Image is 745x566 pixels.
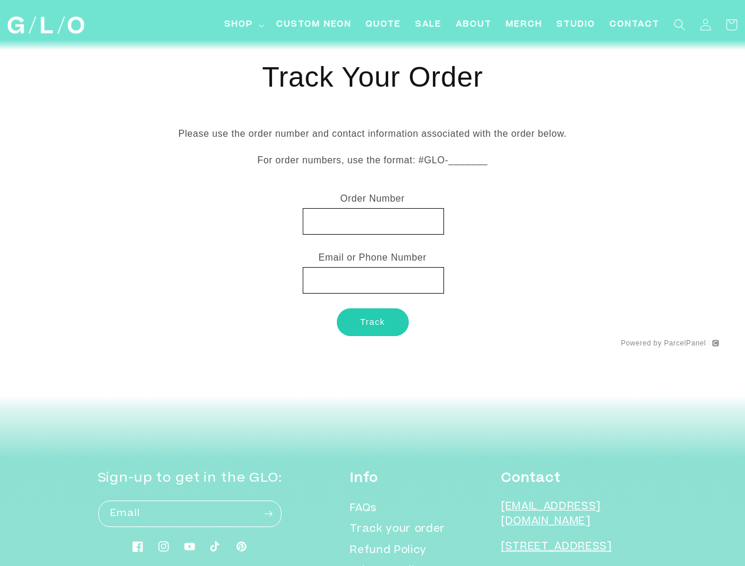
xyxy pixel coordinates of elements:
span: Merch [506,19,542,31]
span: About [456,19,492,31]
a: Powered by ParcelPanel [621,338,706,348]
span: Order Number [340,193,405,203]
span: Shop [224,19,253,31]
p: [EMAIL_ADDRESS][DOMAIN_NAME] [501,500,648,530]
span: Custom Neon [276,19,352,31]
iframe: Chat Widget [686,509,745,566]
a: Quote [359,12,408,38]
a: Merch [499,12,549,38]
span: Contact [610,19,660,31]
h1: Track Your Order [27,60,719,95]
a: Custom Neon [269,12,359,38]
div: Please use the order number and contact information associated with the order below. [27,114,719,190]
a: [STREET_ADDRESS] [501,542,612,552]
strong: Contact [501,472,561,485]
a: FAQs [350,502,377,520]
span: Studio [557,19,595,31]
a: Track your order [350,519,445,541]
span: SALE [415,19,442,31]
img: channelwill [712,340,719,347]
img: line [708,341,710,345]
img: GLO Studio [8,17,84,34]
input: Email [98,501,282,527]
span: Quote [366,19,401,31]
span: Email or Phone Number [319,252,426,262]
a: Contact [602,12,667,38]
a: About [449,12,499,38]
a: Refund Policy [350,541,426,562]
a: GLO Studio [3,12,88,38]
a: Studio [549,12,602,38]
strong: Info [350,472,378,485]
p: For order numbers, use the format: #GLO-_______ [27,152,719,169]
a: SALE [408,12,449,38]
h2: Sign-up to get in the GLO: [98,469,282,488]
button: Track [337,308,409,336]
button: Subscribe [256,500,282,528]
summary: Search [667,12,693,38]
summary: Shop [217,12,269,38]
